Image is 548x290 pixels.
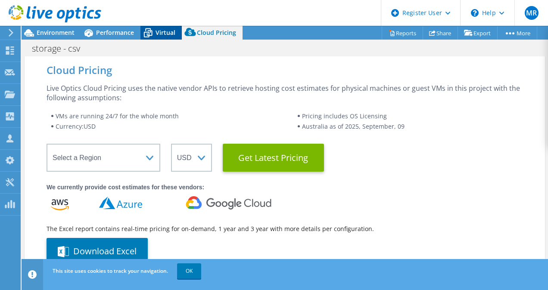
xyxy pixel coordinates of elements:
[56,112,179,120] span: VMs are running 24/7 for the whole month
[47,184,204,191] strong: We currently provide cost estimates for these vendors:
[382,26,423,40] a: Reports
[47,224,523,234] div: The Excel report contains real-time pricing for on-demand, 1 year and 3 year with more details pe...
[497,26,537,40] a: More
[302,122,405,130] span: Australia as of 2025, September, 09
[37,28,75,37] span: Environment
[53,267,168,275] span: This site uses cookies to track your navigation.
[525,6,539,20] span: MR
[47,238,148,266] button: Download Excel
[458,26,498,40] a: Export
[28,44,93,53] h1: storage - csv
[47,83,523,102] div: Live Optics Cloud Pricing uses the native vendor APIs to retrieve hosting cost estimates for phys...
[156,28,175,37] span: Virtual
[56,122,96,130] span: Currency: USD
[47,65,523,75] div: Cloud Pricing
[197,28,236,37] span: Cloud Pricing
[423,26,458,40] a: Share
[223,144,324,172] button: Get Latest Pricing
[96,28,134,37] span: Performance
[302,112,387,120] span: Pricing includes OS Licensing
[177,263,201,279] a: OK
[471,9,479,17] svg: \n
